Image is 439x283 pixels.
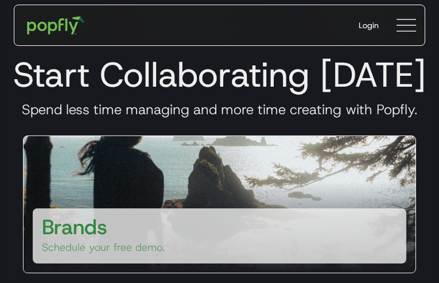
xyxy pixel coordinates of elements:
a: Login [349,10,388,40]
div: Login [359,20,379,31]
h3: Spend less time managing and more time creating with Popfly. [9,101,430,118]
a: home [19,8,93,42]
p: Schedule your free demo. [42,241,165,254]
h1: Start Collaborating [DATE] [9,54,430,95]
h3: Brands [42,213,107,241]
